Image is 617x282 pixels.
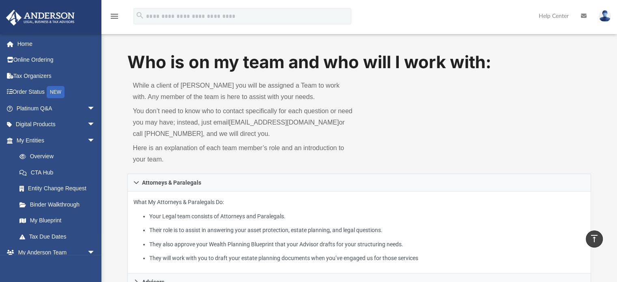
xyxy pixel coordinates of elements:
[110,11,119,21] i: menu
[149,239,585,250] li: They also approve your Wealth Planning Blueprint that your Advisor drafts for your structuring ne...
[87,116,103,133] span: arrow_drop_down
[11,164,107,181] a: CTA Hub
[135,11,144,20] i: search
[149,253,585,263] li: They will work with you to draft your estate planning documents when you’ve engaged us for those ...
[11,149,107,165] a: Overview
[87,245,103,261] span: arrow_drop_down
[127,50,591,74] h1: Who is on my team and who will I work with:
[127,174,591,192] a: Attorneys & Paralegals
[87,100,103,117] span: arrow_drop_down
[6,116,107,133] a: Digital Productsarrow_drop_down
[589,234,599,243] i: vertical_align_top
[47,86,64,98] div: NEW
[133,80,354,103] p: While a client of [PERSON_NAME] you will be assigned a Team to work with. Any member of the team ...
[6,68,107,84] a: Tax Organizers
[149,225,585,235] li: Their role is to assist in answering your asset protection, estate planning, and legal questions.
[11,213,103,229] a: My Blueprint
[149,211,585,222] li: Your Legal team consists of Attorneys and Paralegals.
[586,230,603,248] a: vertical_align_top
[133,105,354,140] p: You don’t need to know who to contact specifically for each question or need you may have; instea...
[6,84,107,101] a: Order StatusNEW
[6,52,107,68] a: Online Ordering
[133,197,585,263] p: What My Attorneys & Paralegals Do:
[6,100,107,116] a: Platinum Q&Aarrow_drop_down
[127,192,591,274] div: Attorneys & Paralegals
[11,228,107,245] a: Tax Due Dates
[6,245,103,261] a: My Anderson Teamarrow_drop_down
[11,181,107,197] a: Entity Change Request
[599,10,611,22] img: User Pic
[133,142,354,165] p: Here is an explanation of each team member’s role and an introduction to your team.
[4,10,77,26] img: Anderson Advisors Platinum Portal
[229,119,339,126] a: [EMAIL_ADDRESS][DOMAIN_NAME]
[6,132,107,149] a: My Entitiesarrow_drop_down
[110,15,119,21] a: menu
[87,132,103,149] span: arrow_drop_down
[142,180,201,185] span: Attorneys & Paralegals
[6,36,107,52] a: Home
[11,196,107,213] a: Binder Walkthrough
